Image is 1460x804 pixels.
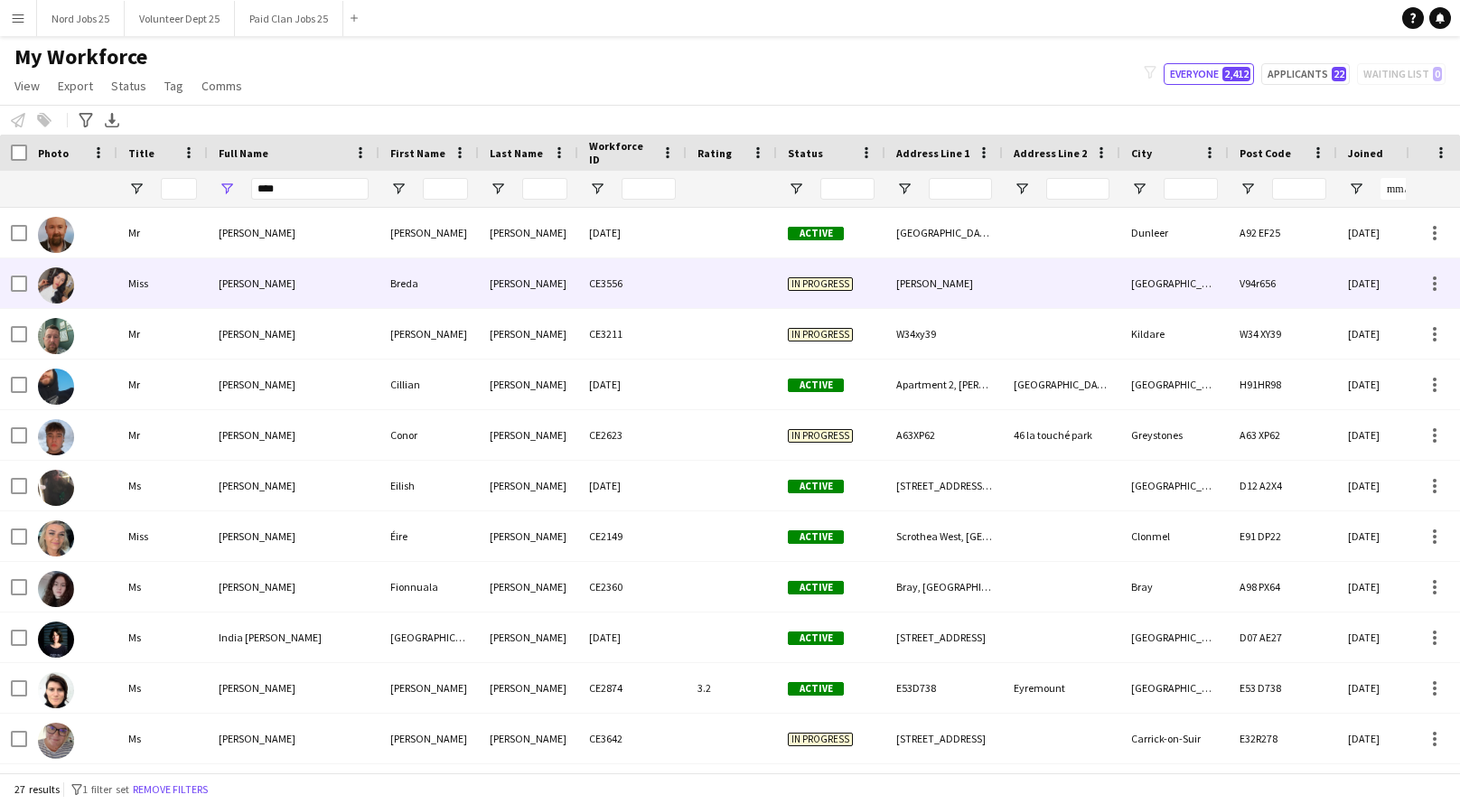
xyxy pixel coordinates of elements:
[157,74,191,98] a: Tag
[1261,63,1350,85] button: Applicants22
[128,181,145,197] button: Open Filter Menu
[788,227,844,240] span: Active
[1337,714,1446,763] div: [DATE]
[479,612,578,662] div: [PERSON_NAME]
[479,511,578,561] div: [PERSON_NAME]
[219,378,295,391] span: [PERSON_NAME]
[219,732,295,745] span: [PERSON_NAME]
[104,74,154,98] a: Status
[111,78,146,94] span: Status
[37,1,125,36] button: Nord Jobs 25
[1229,208,1337,257] div: A92 EF25
[38,723,74,759] img: Katie Ryan
[788,581,844,594] span: Active
[1337,208,1446,257] div: [DATE]
[885,562,1003,612] div: Bray, [GEOGRAPHIC_DATA], [GEOGRAPHIC_DATA], [GEOGRAPHIC_DATA]
[1337,562,1446,612] div: [DATE]
[1003,360,1120,409] div: [GEOGRAPHIC_DATA]
[885,714,1003,763] div: [STREET_ADDRESS]
[379,612,479,662] div: [GEOGRAPHIC_DATA]
[578,562,687,612] div: CE2360
[479,360,578,409] div: [PERSON_NAME]
[38,267,74,304] img: Breda Ryan
[1120,562,1229,612] div: Bray
[1229,410,1337,460] div: A63 XP62
[479,714,578,763] div: [PERSON_NAME]
[788,328,853,341] span: In progress
[885,309,1003,359] div: W34xy39
[117,714,208,763] div: Ms
[1003,663,1120,713] div: Eyremount
[788,733,853,746] span: In progress
[479,309,578,359] div: [PERSON_NAME]
[1229,663,1337,713] div: E53 D738
[219,146,268,160] span: Full Name
[1120,511,1229,561] div: Clonmel
[161,178,197,200] input: Title Filter Input
[117,360,208,409] div: Mr
[379,360,479,409] div: Cillian
[14,78,40,94] span: View
[117,663,208,713] div: Ms
[390,181,407,197] button: Open Filter Menu
[117,562,208,612] div: Ms
[219,529,295,543] span: [PERSON_NAME]
[788,530,844,544] span: Active
[1337,410,1446,460] div: [DATE]
[390,146,445,160] span: First Name
[896,181,912,197] button: Open Filter Menu
[379,562,479,612] div: Fionnuala
[1337,511,1446,561] div: [DATE]
[1337,612,1446,662] div: [DATE]
[219,681,295,695] span: [PERSON_NAME]
[1120,258,1229,308] div: [GEOGRAPHIC_DATA]
[490,181,506,197] button: Open Filter Menu
[219,181,235,197] button: Open Filter Menu
[1332,67,1346,81] span: 22
[1120,360,1229,409] div: [GEOGRAPHIC_DATA]
[235,1,343,36] button: Paid Clan Jobs 25
[885,461,1003,510] div: [STREET_ADDRESS][PERSON_NAME]
[1222,67,1250,81] span: 2,412
[129,780,211,799] button: Remove filters
[1131,181,1147,197] button: Open Filter Menu
[1164,63,1254,85] button: Everyone2,412
[1229,612,1337,662] div: D07 AE27
[1120,663,1229,713] div: [GEOGRAPHIC_DATA]
[125,1,235,36] button: Volunteer Dept 25
[479,461,578,510] div: [PERSON_NAME]
[522,178,567,200] input: Last Name Filter Input
[479,410,578,460] div: [PERSON_NAME]
[885,663,1003,713] div: E53D738
[578,208,687,257] div: [DATE]
[820,178,875,200] input: Status Filter Input
[1272,178,1326,200] input: Post Code Filter Input
[1120,461,1229,510] div: [GEOGRAPHIC_DATA] 12
[38,419,74,455] img: Conor Ryan
[885,511,1003,561] div: Scrothea West, [GEOGRAPHIC_DATA], [GEOGRAPHIC_DATA], [GEOGRAPHIC_DATA], [GEOGRAPHIC_DATA]
[379,410,479,460] div: Conor
[38,146,69,160] span: Photo
[1164,178,1218,200] input: City Filter Input
[51,74,100,98] a: Export
[117,410,208,460] div: Mr
[1003,410,1120,460] div: 46 la touché park
[1348,146,1383,160] span: Joined
[379,208,479,257] div: [PERSON_NAME]
[1229,258,1337,308] div: V94r656
[1120,309,1229,359] div: Kildare
[1240,181,1256,197] button: Open Filter Menu
[578,360,687,409] div: [DATE]
[379,663,479,713] div: [PERSON_NAME]
[479,663,578,713] div: [PERSON_NAME]
[1348,181,1364,197] button: Open Filter Menu
[379,511,479,561] div: Éire
[788,146,823,160] span: Status
[578,663,687,713] div: CE2874
[379,258,479,308] div: Breda
[479,208,578,257] div: [PERSON_NAME]
[788,181,804,197] button: Open Filter Menu
[1229,562,1337,612] div: A98 PX64
[1014,181,1030,197] button: Open Filter Menu
[885,360,1003,409] div: Apartment 2, [PERSON_NAME][GEOGRAPHIC_DATA]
